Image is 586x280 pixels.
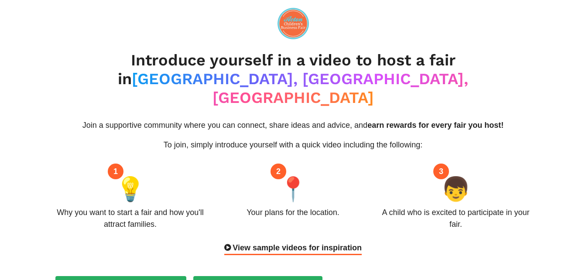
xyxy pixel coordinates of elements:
div: View sample videos for inspiration [224,242,362,255]
span: 💡 [116,171,145,207]
div: Why you want to start a fair and how you'll attract families. [55,207,205,230]
p: Join a supportive community where you can connect, share ideas and advice, and [55,120,531,131]
span: 📍 [278,171,308,207]
div: Your plans for the location. [247,207,339,219]
div: 2 [271,164,286,179]
div: A child who is excited to participate in your fair. [381,207,531,230]
span: earn rewards for every fair you host! [367,121,504,130]
h2: Introduce yourself in a video to host a fair in [55,51,531,108]
img: logo-09e7f61fd0461591446672a45e28a4aa4e3f772ea81a4ddf9c7371a8bcc222a1.png [278,8,309,39]
div: 1 [108,164,123,179]
div: 3 [433,164,449,179]
span: 👦 [441,171,470,207]
span: [GEOGRAPHIC_DATA], [GEOGRAPHIC_DATA], [GEOGRAPHIC_DATA] [132,70,468,107]
p: To join, simply introduce yourself with a quick video including the following: [55,139,531,151]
